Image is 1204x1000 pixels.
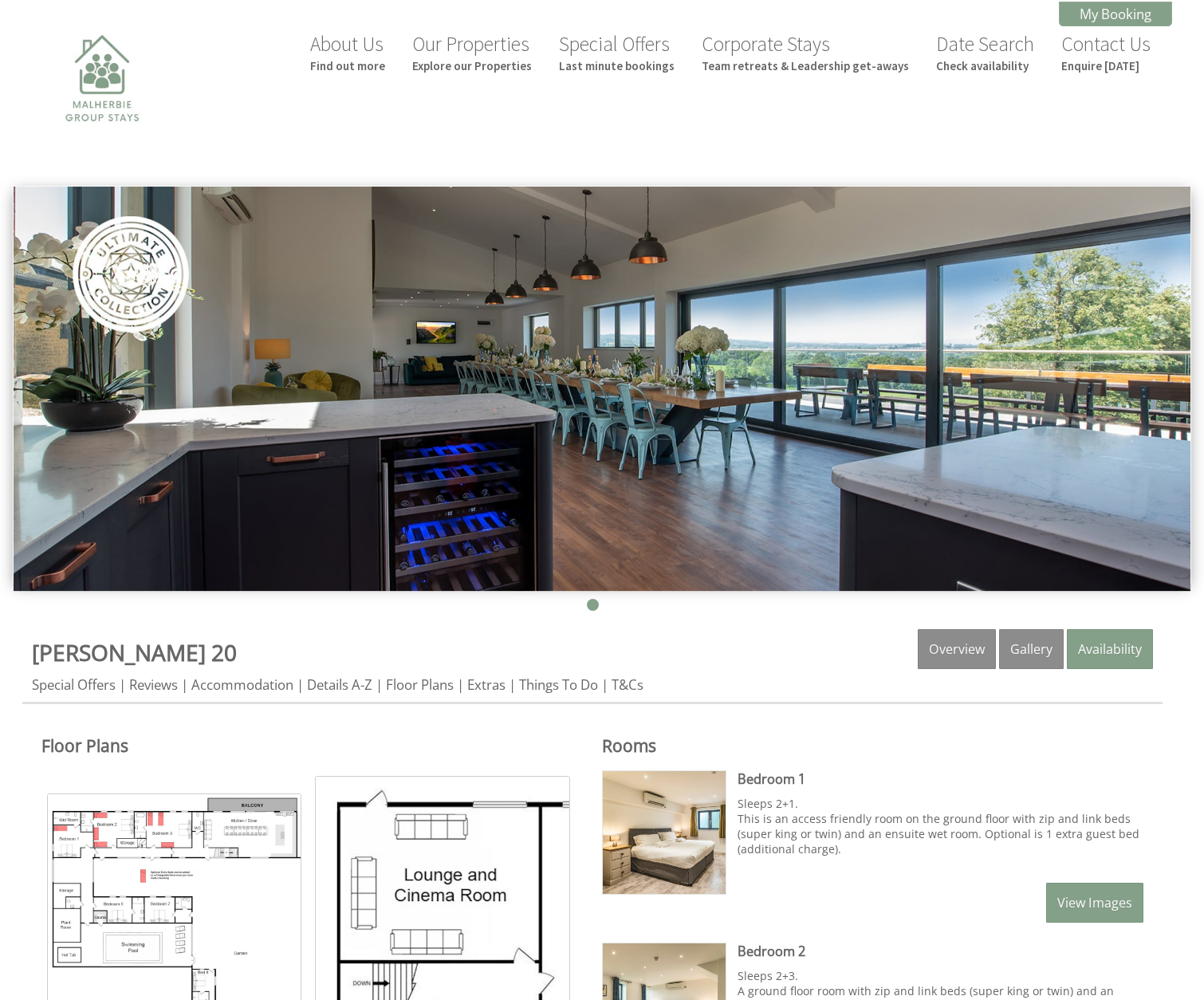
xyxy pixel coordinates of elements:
[559,58,675,73] small: Last minute bookings
[999,629,1064,669] a: Gallery
[1046,883,1143,923] a: View Images
[307,675,372,694] a: Details A-Z
[702,31,909,73] a: Corporate StaysTeam retreats & Leadership get-aways
[738,943,1143,960] h3: Bedroom 2
[22,25,182,184] img: Malherbie Group Stays
[310,31,385,73] a: About UsFind out more
[191,675,293,694] a: Accommodation
[603,771,726,894] img: Bedroom 1
[738,770,1143,788] h3: Bedroom 1
[1061,58,1151,73] small: Enquire [DATE]
[936,31,1034,73] a: Date SearchCheck availability
[310,58,385,73] small: Find out more
[412,31,532,73] a: Our PropertiesExplore our Properties
[519,675,598,694] a: Things To Do
[129,675,178,694] a: Reviews
[738,796,1143,872] p: Sleeps 2+1. This is an access friendly room on the ground floor with zip and link beds (super kin...
[702,58,909,73] small: Team retreats & Leadership get-aways
[467,675,506,694] a: Extras
[602,734,1143,757] h2: Rooms
[412,58,532,73] small: Explore our Properties
[41,734,583,757] h2: Floor Plans
[936,58,1034,73] small: Check availability
[1059,2,1172,26] a: My Booking
[386,675,454,694] a: Floor Plans
[612,675,643,694] a: T&Cs
[32,675,116,694] a: Special Offers
[32,637,237,667] a: [PERSON_NAME] 20
[559,31,675,73] a: Special OffersLast minute bookings
[1061,31,1151,73] a: Contact UsEnquire [DATE]
[918,629,996,669] a: Overview
[1067,629,1153,669] a: Availability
